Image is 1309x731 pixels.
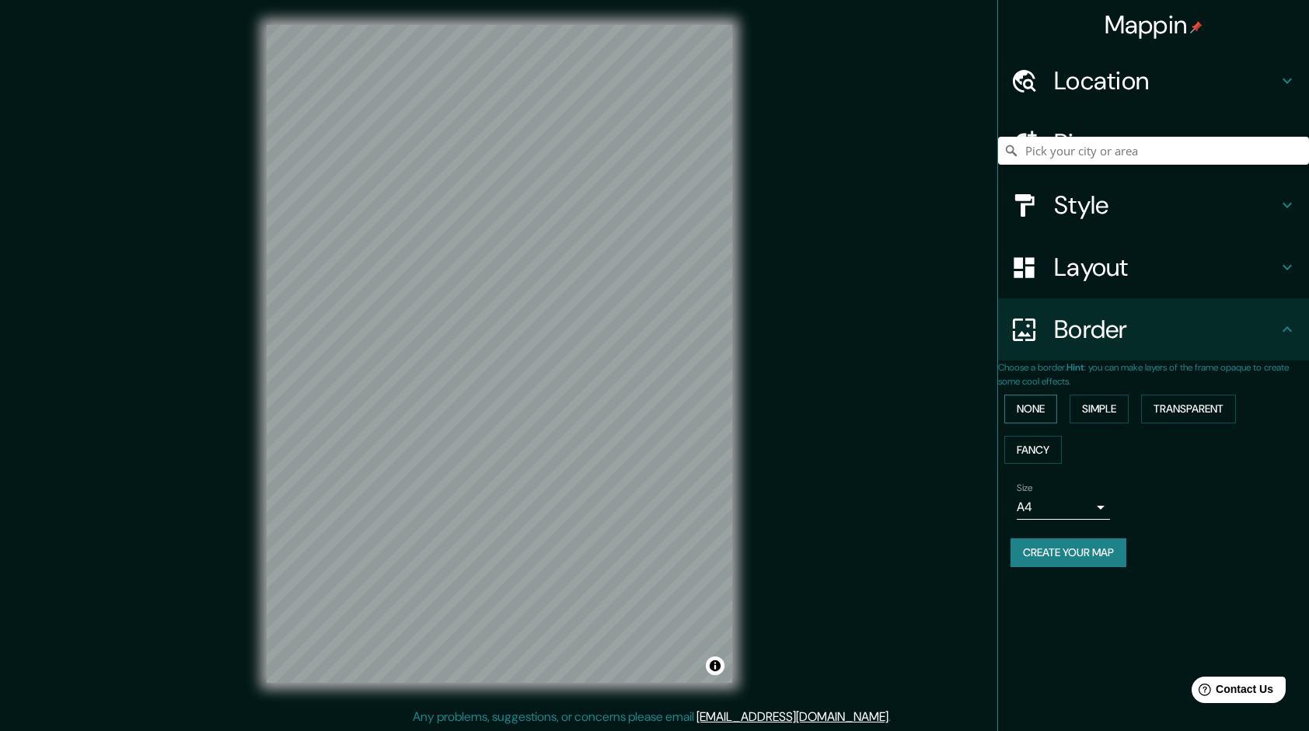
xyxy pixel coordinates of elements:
[1017,495,1110,520] div: A4
[1066,361,1084,374] b: Hint
[1105,9,1203,40] h4: Mappin
[1054,190,1278,221] h4: Style
[998,360,1309,388] p: Choose a border. : you can make layers of the frame opaque to create some cool effects.
[1004,436,1062,465] button: Fancy
[413,708,891,726] p: Any problems, suggestions, or concerns please email .
[1011,538,1126,567] button: Create your map
[267,25,732,683] canvas: Map
[998,112,1309,174] div: Pins
[1054,127,1278,158] h4: Pins
[1054,65,1278,96] h4: Location
[1054,314,1278,345] h4: Border
[1017,482,1033,495] label: Size
[998,298,1309,360] div: Border
[893,708,896,726] div: .
[998,137,1309,165] input: Pick your city or area
[891,708,893,726] div: .
[1070,395,1129,423] button: Simple
[1171,670,1292,714] iframe: Help widget launcher
[1190,21,1203,33] img: pin-icon.png
[998,50,1309,112] div: Location
[1004,395,1057,423] button: None
[696,708,888,725] a: [EMAIL_ADDRESS][DOMAIN_NAME]
[706,656,724,675] button: Toggle attribution
[1141,395,1236,423] button: Transparent
[998,174,1309,236] div: Style
[1054,252,1278,283] h4: Layout
[998,236,1309,298] div: Layout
